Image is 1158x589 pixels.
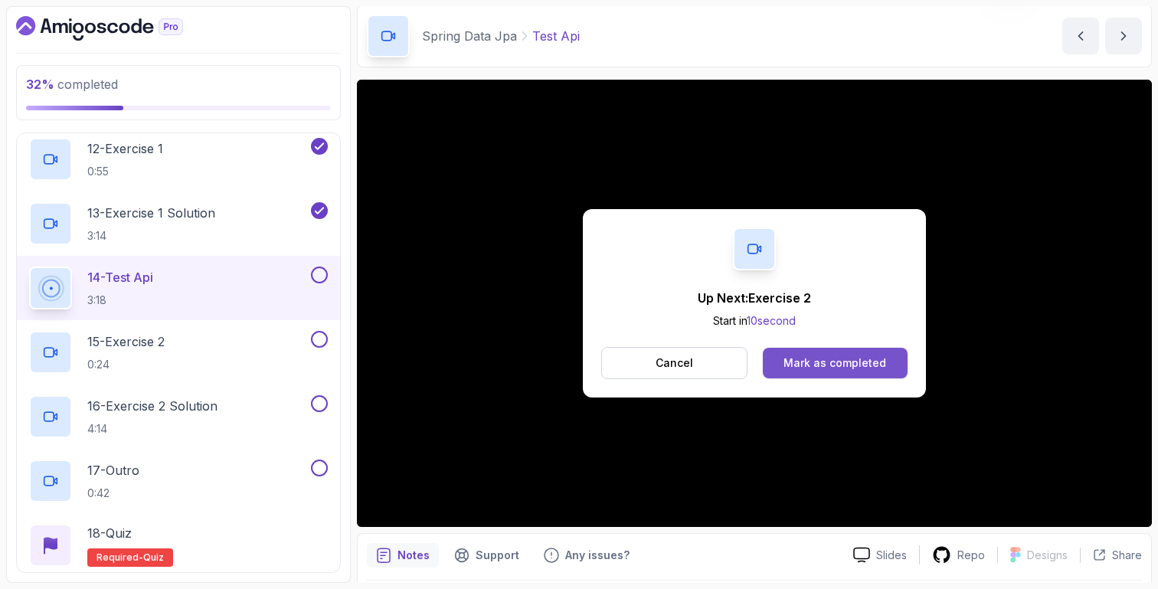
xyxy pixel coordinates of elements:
[397,548,430,563] p: Notes
[920,545,997,564] a: Repo
[96,551,143,564] span: Required-
[87,164,163,179] p: 0:55
[87,421,218,437] p: 4:14
[1062,18,1099,54] button: previous content
[26,77,54,92] span: 32 %
[87,228,215,244] p: 3:14
[87,204,215,222] p: 13 - Exercise 1 Solution
[87,357,165,372] p: 0:24
[87,524,132,542] p: 18 - Quiz
[476,548,519,563] p: Support
[143,551,164,564] span: quiz
[698,289,811,307] p: Up Next: Exercise 2
[601,347,747,379] button: Cancel
[698,313,811,329] p: Start in
[1080,548,1142,563] button: Share
[87,461,139,479] p: 17 - Outro
[445,543,528,568] button: Support button
[747,314,796,327] span: 10 second
[26,77,118,92] span: completed
[1112,548,1142,563] p: Share
[656,355,693,371] p: Cancel
[87,139,163,158] p: 12 - Exercise 1
[29,138,328,181] button: 12-Exercise 10:55
[957,548,985,563] p: Repo
[763,348,908,378] button: Mark as completed
[1105,18,1142,54] button: next content
[29,460,328,502] button: 17-Outro0:42
[367,543,439,568] button: notes button
[87,486,139,501] p: 0:42
[532,27,580,45] p: Test Api
[1027,548,1068,563] p: Designs
[87,332,165,351] p: 15 - Exercise 2
[29,524,328,567] button: 18-QuizRequired-quiz
[87,268,153,286] p: 14 - Test Api
[16,16,218,41] a: Dashboard
[422,27,517,45] p: Spring Data Jpa
[29,331,328,374] button: 15-Exercise 20:24
[29,202,328,245] button: 13-Exercise 1 Solution3:14
[29,267,328,309] button: 14-Test Api3:18
[783,355,886,371] div: Mark as completed
[87,397,218,415] p: 16 - Exercise 2 Solution
[565,548,630,563] p: Any issues?
[841,547,919,563] a: Slides
[87,293,153,308] p: 3:18
[876,548,907,563] p: Slides
[535,543,639,568] button: Feedback button
[29,395,328,438] button: 16-Exercise 2 Solution4:14
[357,80,1152,527] iframe: To enrich screen reader interactions, please activate Accessibility in Grammarly extension settings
